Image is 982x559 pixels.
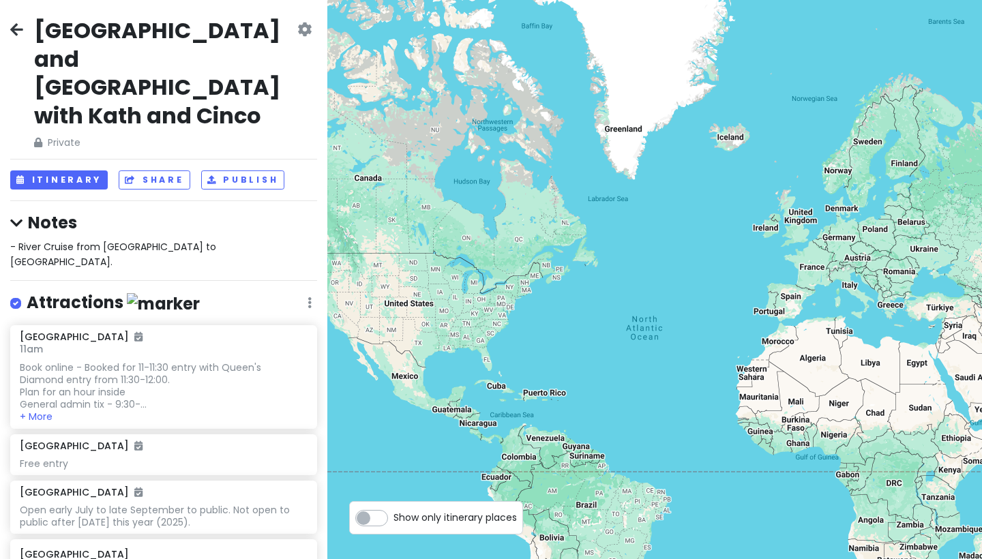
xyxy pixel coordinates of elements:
div: Free entry [20,457,307,470]
button: + More [20,410,53,423]
div: Septime La Cave [799,224,829,254]
span: - River Cruise from [GEOGRAPHIC_DATA] to [GEOGRAPHIC_DATA]. [10,240,219,269]
button: Publish [201,170,285,190]
h6: [GEOGRAPHIC_DATA] [20,331,143,343]
h2: [GEOGRAPHIC_DATA] and [GEOGRAPHIC_DATA] with Kath and Cinco [34,16,295,130]
div: Highclere Castle [784,209,814,239]
div: Grand Trianon [797,224,827,254]
div: National Museum of Natural History [798,224,828,254]
div: Book online - Booked for 11-11:30 entry with Queen's Diamond entry from 11:30-12:00. Plan for an ... [20,361,307,411]
h6: [GEOGRAPHIC_DATA] [20,440,143,452]
h4: Notes [10,212,317,233]
img: marker [127,293,200,314]
i: Added to itinerary [134,487,143,497]
button: Share [119,170,190,190]
div: Parc des Buttes-Chaumont [799,224,829,254]
i: Added to itinerary [134,441,143,451]
h6: [GEOGRAPHIC_DATA] [20,486,143,498]
div: Place des Abbesses [798,224,828,254]
i: Added to itinerary [134,332,143,342]
div: Boston Logan International Airport [514,260,544,290]
span: 11am [20,342,43,356]
div: Magdalen College [784,207,814,237]
span: Private [34,135,295,150]
h4: Attractions [27,292,200,314]
div: Raleigh-Durham International Airport [483,292,514,322]
div: Paris Charles de Gaulle Airport [799,223,829,253]
button: Itinerary [10,170,108,190]
div: Windsor Castle [787,208,817,238]
div: Open early July to late September to public. Not open to public after [DATE] this year (2025). [20,504,307,528]
div: The Dickens Inn [789,208,819,238]
div: Garrick Theatre [788,208,818,238]
span: Show only itinerary places [393,510,517,525]
div: Hampton Court Palace [788,209,818,239]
